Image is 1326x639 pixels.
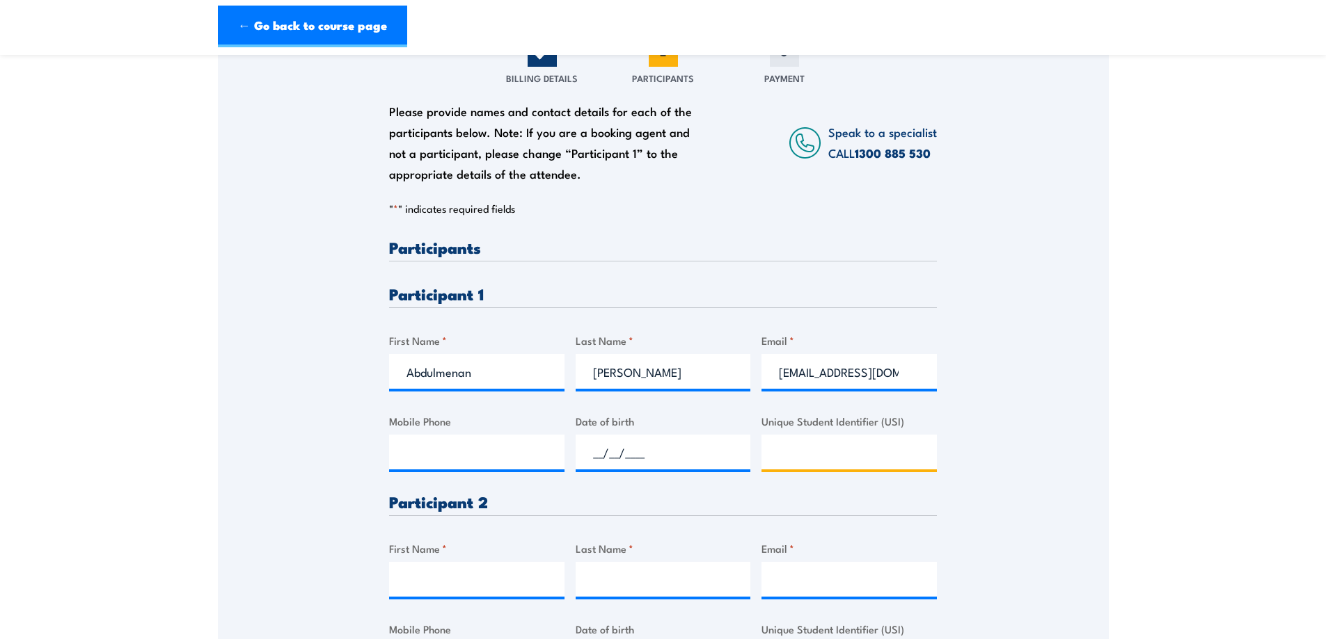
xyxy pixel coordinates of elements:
[761,413,937,429] label: Unique Student Identifier (USI)
[218,6,407,47] a: ← Go back to course page
[389,494,937,510] h3: Participant 2
[389,239,937,255] h3: Participants
[389,101,705,184] div: Please provide names and contact details for each of the participants below. Note: If you are a b...
[576,621,751,637] label: Date of birth
[761,621,937,637] label: Unique Student Identifier (USI)
[389,286,937,302] h3: Participant 1
[764,71,805,85] span: Payment
[506,71,578,85] span: Billing Details
[761,332,937,348] label: Email
[855,144,931,162] a: 1300 885 530
[828,123,937,161] span: Speak to a specialist CALL
[576,413,751,429] label: Date of birth
[389,332,565,348] label: First Name
[632,71,694,85] span: Participants
[389,621,565,637] label: Mobile Phone
[576,332,751,348] label: Last Name
[389,540,565,556] label: First Name
[576,540,751,556] label: Last Name
[761,540,937,556] label: Email
[389,413,565,429] label: Mobile Phone
[389,202,937,216] p: " " indicates required fields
